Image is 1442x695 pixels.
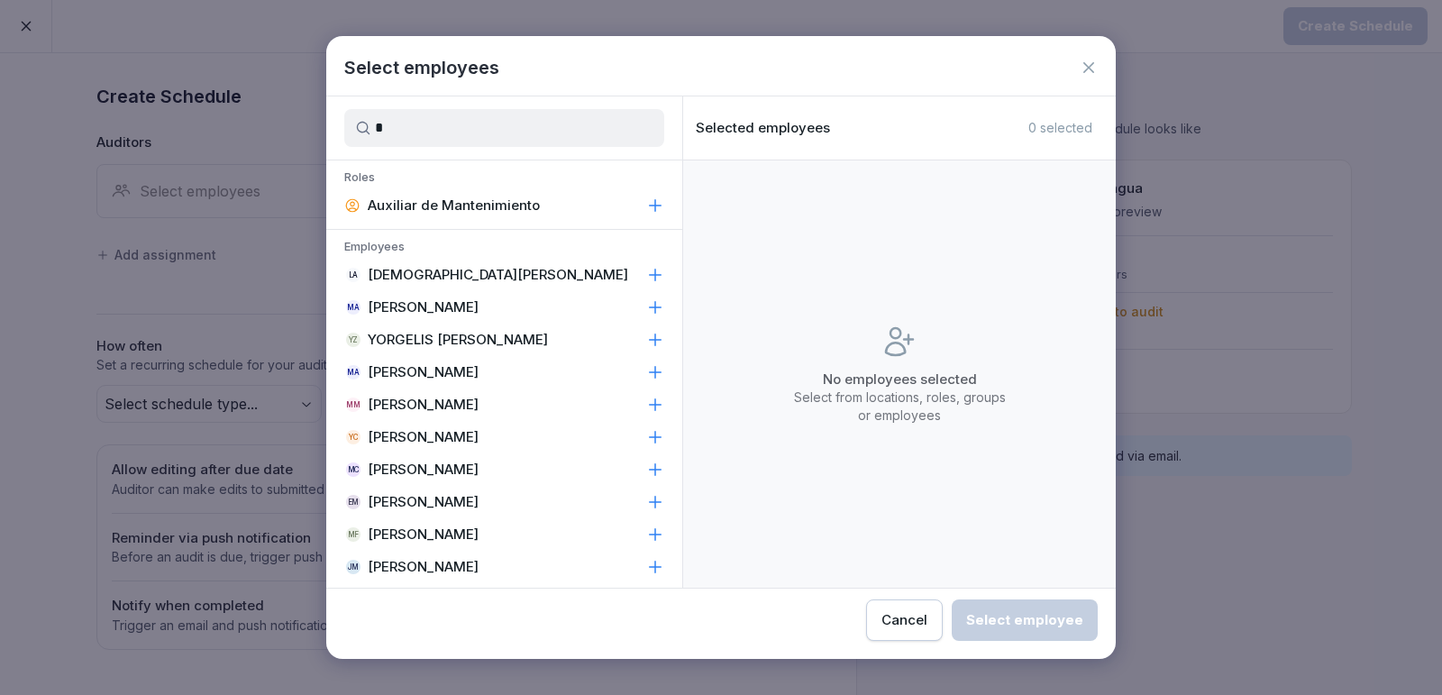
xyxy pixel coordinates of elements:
div: JM [346,560,360,574]
div: YC [346,430,360,444]
p: [PERSON_NAME] [368,493,479,511]
p: [PERSON_NAME] [368,461,479,479]
p: [PERSON_NAME] [368,558,479,576]
button: Cancel [866,599,943,641]
p: 0 selected [1028,120,1092,136]
p: [PERSON_NAME] [368,428,479,446]
p: [PERSON_NAME] [368,298,479,316]
div: MA [346,365,360,380]
div: LA [346,268,360,282]
p: Select from locations, roles, groups or employees [791,389,1008,425]
p: [DEMOGRAPHIC_DATA][PERSON_NAME] [368,266,628,284]
p: No employees selected [791,370,1008,389]
p: YORGELIS [PERSON_NAME] [368,331,548,349]
p: Roles [326,169,682,189]
div: MF [346,527,360,542]
h1: Select employees [344,54,499,81]
p: Auxiliar de Mantenimiento [368,197,540,215]
div: EM [346,495,360,509]
div: MM [346,398,360,412]
p: [PERSON_NAME] [368,526,479,544]
div: Select employee [966,610,1083,630]
p: Selected employees [696,120,830,136]
p: [PERSON_NAME] [368,363,479,381]
p: Employees [326,239,682,259]
p: [PERSON_NAME] [368,396,479,414]
div: Cancel [881,610,927,630]
button: Select employee [952,599,1098,641]
div: MA [346,300,360,315]
div: YZ [346,333,360,347]
div: MC [346,462,360,477]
